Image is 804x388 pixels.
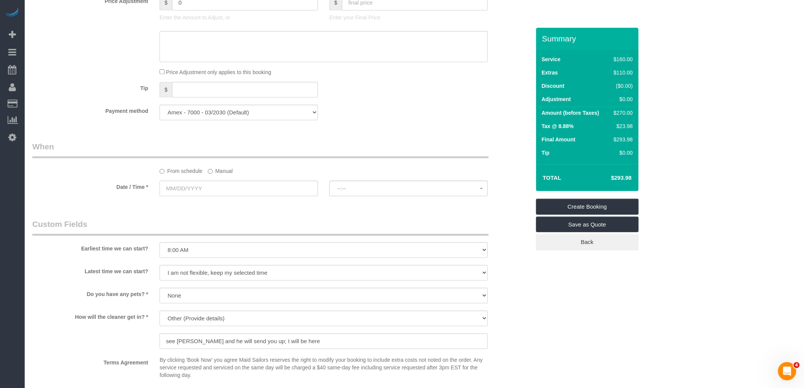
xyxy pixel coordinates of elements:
[611,149,633,157] div: $0.00
[32,141,489,158] legend: When
[160,181,318,196] input: MM/DD/YYYY
[160,165,203,175] label: From schedule
[611,95,633,103] div: $0.00
[542,34,635,43] h3: Summary
[27,105,154,115] label: Payment method
[27,82,154,92] label: Tip
[542,109,599,117] label: Amount (before Taxes)
[329,181,488,196] button: --:--
[536,234,639,250] a: Back
[27,181,154,191] label: Date / Time *
[542,69,558,76] label: Extras
[542,149,550,157] label: Tip
[588,175,631,181] h4: $293.98
[611,82,633,90] div: ($0.00)
[329,14,488,21] p: Enter your Final Price
[337,185,480,192] span: --:--
[160,82,172,97] span: $
[208,169,213,174] input: Manual
[5,8,20,18] img: Automaid Logo
[27,310,154,321] label: How will the cleaner get in? *
[27,288,154,298] label: Do you have any pets? *
[543,174,562,181] strong: Total
[160,356,488,379] p: By clicking 'Book Now' you agree Maid Sailors reserves the right to modify your booking to includ...
[542,95,571,103] label: Adjustment
[542,136,576,143] label: Final Amount
[160,14,318,21] p: Enter the Amount to Adjust, or
[27,356,154,366] label: Terms Agreement
[542,55,561,63] label: Service
[611,122,633,130] div: $23.98
[794,362,800,368] span: 4
[611,69,633,76] div: $110.00
[208,165,233,175] label: Manual
[542,82,565,90] label: Discount
[611,109,633,117] div: $270.00
[160,169,165,174] input: From schedule
[27,265,154,275] label: Latest time we can start?
[611,136,633,143] div: $293.98
[542,122,574,130] label: Tax @ 8.88%
[32,219,489,236] legend: Custom Fields
[536,199,639,215] a: Create Booking
[778,362,796,380] iframe: Intercom live chat
[27,242,154,252] label: Earliest time we can start?
[166,69,271,75] span: Price Adjustment only applies to this booking
[611,55,633,63] div: $160.00
[536,217,639,233] a: Save as Quote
